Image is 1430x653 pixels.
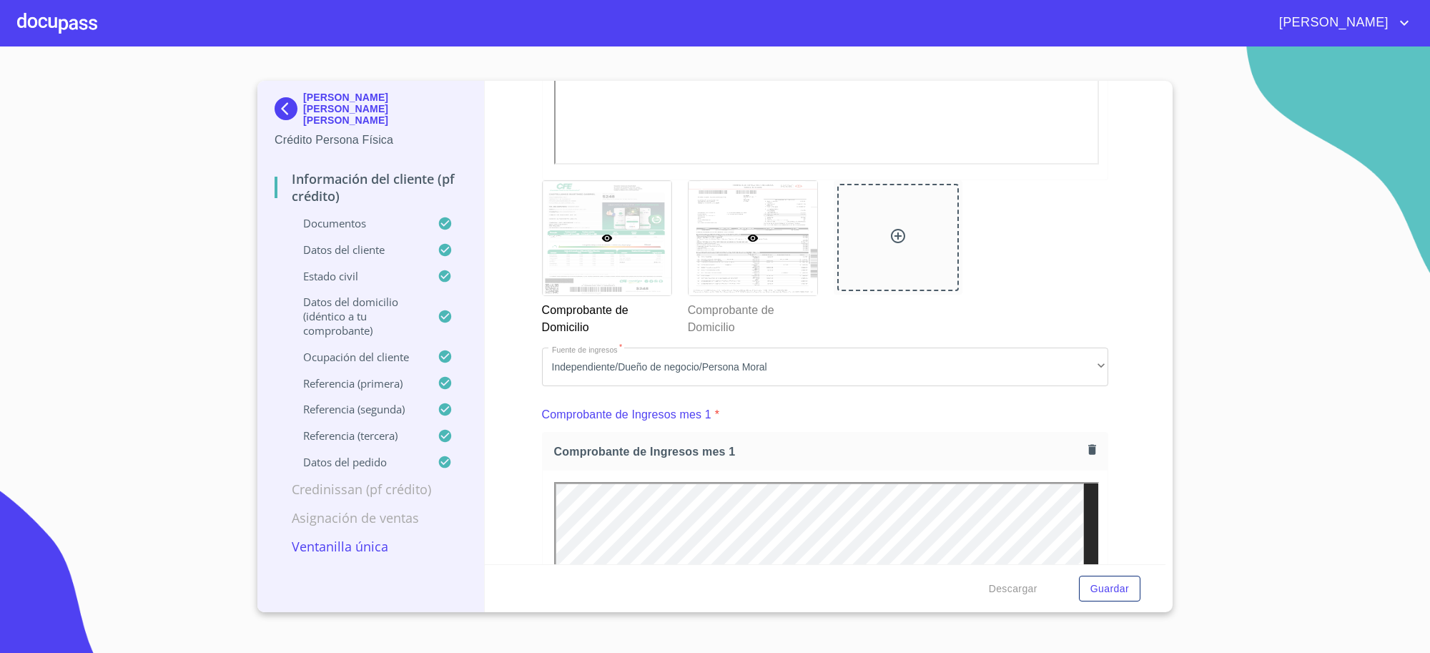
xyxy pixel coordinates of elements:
[275,509,467,526] p: Asignación de Ventas
[275,428,438,443] p: Referencia (tercera)
[1079,576,1140,602] button: Guardar
[275,269,438,283] p: Estado Civil
[989,580,1037,598] span: Descargar
[554,444,1083,459] span: Comprobante de Ingresos mes 1
[1268,11,1396,34] span: [PERSON_NAME]
[275,295,438,338] p: Datos del domicilio (idéntico a tu comprobante)
[275,350,438,364] p: Ocupación del Cliente
[275,376,438,391] p: Referencia (primera)
[275,132,467,149] p: Crédito Persona Física
[275,92,467,132] div: [PERSON_NAME] [PERSON_NAME] [PERSON_NAME]
[275,402,438,416] p: Referencia (segunda)
[688,296,817,336] p: Comprobante de Domicilio
[275,538,467,555] p: Ventanilla única
[542,348,1109,386] div: Independiente/Dueño de negocio/Persona Moral
[542,406,711,423] p: Comprobante de Ingresos mes 1
[275,481,467,498] p: Credinissan (PF crédito)
[303,92,467,126] p: [PERSON_NAME] [PERSON_NAME] [PERSON_NAME]
[275,216,438,230] p: Documentos
[1268,11,1413,34] button: account of current user
[275,170,467,205] p: Información del cliente (PF crédito)
[542,296,671,336] p: Comprobante de Domicilio
[983,576,1043,602] button: Descargar
[1090,580,1129,598] span: Guardar
[275,455,438,469] p: Datos del pedido
[275,242,438,257] p: Datos del cliente
[275,97,303,120] img: Docupass spot blue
